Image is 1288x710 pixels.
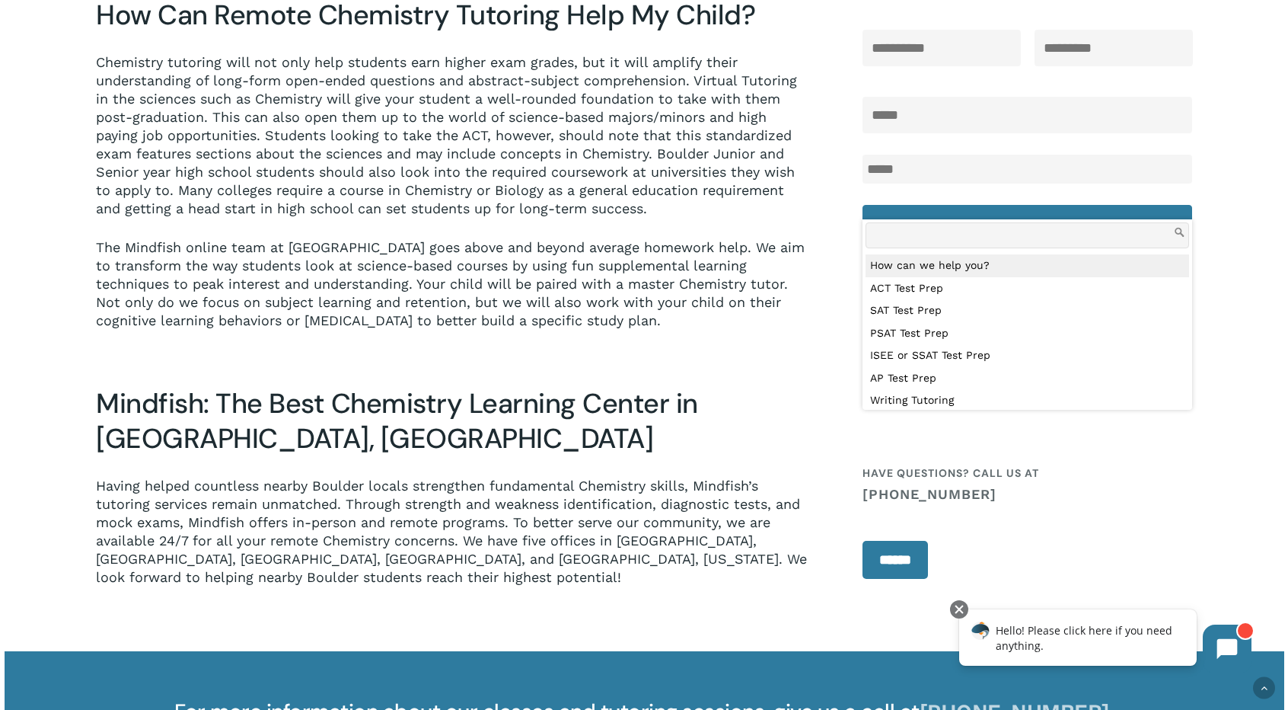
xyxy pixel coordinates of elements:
h4: Have questions? Call us at [862,459,1192,502]
li: SAT Test Prep [866,299,1189,322]
li: ACT Test Prep [866,277,1189,300]
p: Having helped countless nearby Boulder locals strengthen fundamental Chemistry skills, Mindfish’s... [96,477,808,587]
a: [PHONE_NUMBER] [862,487,1192,502]
span: How can we help you? [862,205,1192,246]
li: ISEE or SSAT Test Prep [866,344,1189,367]
li: AP Test Prep [866,367,1189,390]
h3: Mindfish: The Best Chemistry Learning Center in [GEOGRAPHIC_DATA], [GEOGRAPHIC_DATA] [96,386,808,456]
strong: [PHONE_NUMBER] [862,486,996,502]
li: How can we help you? [866,254,1189,277]
li: PSAT Test Prep [866,322,1189,345]
li: Writing Tutoring [866,389,1189,412]
span: How can we help you? [863,209,1191,241]
iframe: Chatbot [943,597,1267,689]
p: The Mindfish online team at [GEOGRAPHIC_DATA] goes above and beyond average homework help. We aim... [96,238,809,330]
p: Chemistry tutoring will not only help students earn higher exam grades, but it will amplify their... [96,53,809,238]
iframe: reCAPTCHA [862,394,1094,453]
